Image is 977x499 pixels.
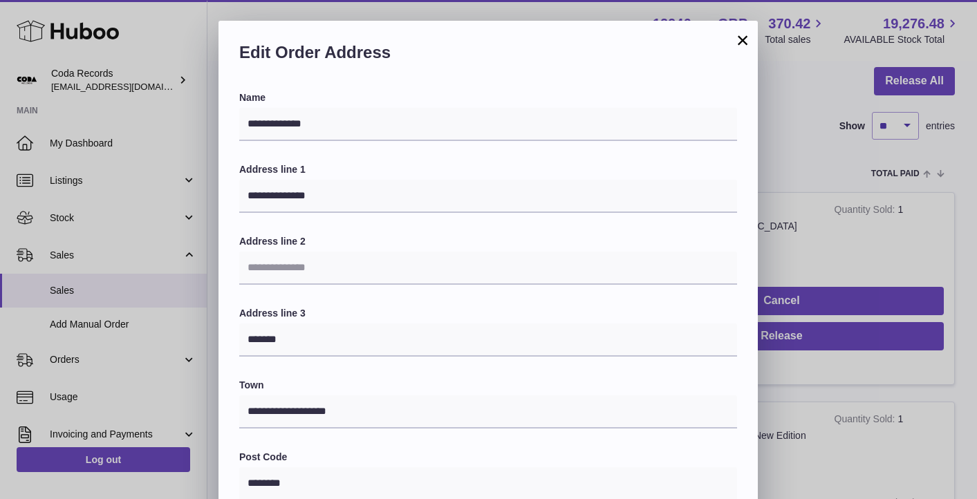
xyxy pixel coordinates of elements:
[239,235,737,248] label: Address line 2
[239,163,737,176] label: Address line 1
[239,451,737,464] label: Post Code
[734,32,751,48] button: ×
[239,307,737,320] label: Address line 3
[239,379,737,392] label: Town
[239,91,737,104] label: Name
[239,41,737,70] h2: Edit Order Address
